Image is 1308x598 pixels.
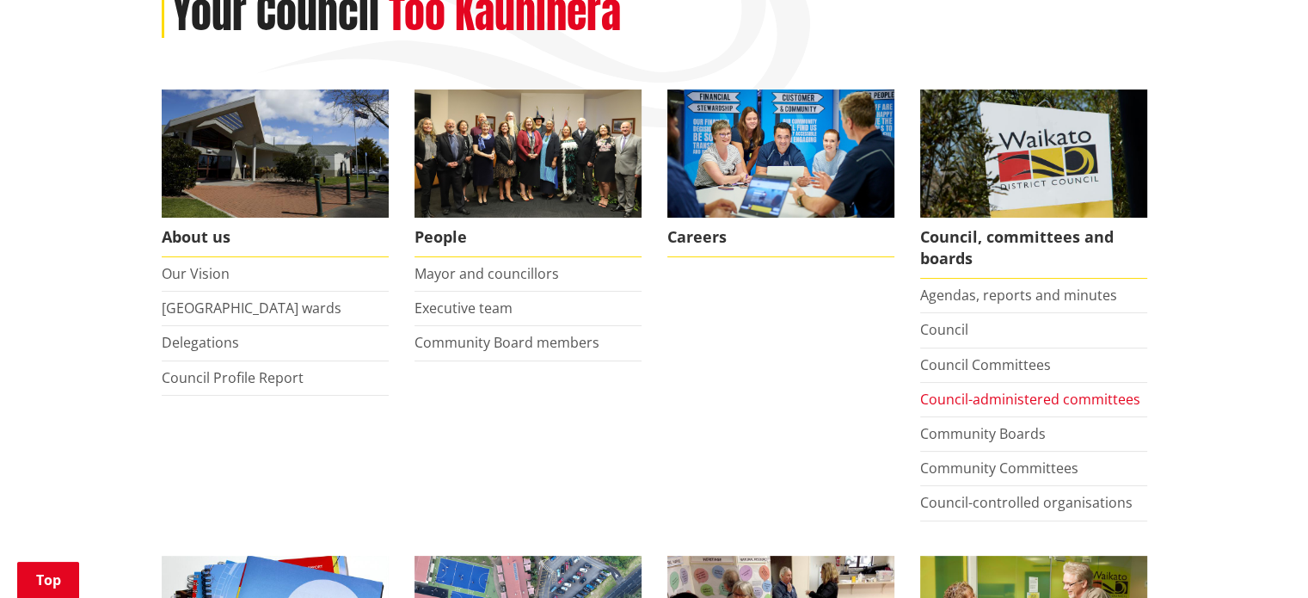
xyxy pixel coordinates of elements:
[920,493,1133,512] a: Council-controlled organisations
[1229,526,1291,588] iframe: Messenger Launcher
[920,286,1117,305] a: Agendas, reports and minutes
[920,390,1140,409] a: Council-administered committees
[667,89,894,257] a: Careers
[920,459,1078,478] a: Community Committees
[920,320,968,339] a: Council
[162,89,389,218] img: WDC Building 0015
[415,264,559,283] a: Mayor and councillors
[920,424,1046,443] a: Community Boards
[17,562,79,598] a: Top
[162,368,304,387] a: Council Profile Report
[162,264,230,283] a: Our Vision
[667,218,894,257] span: Careers
[162,218,389,257] span: About us
[920,218,1147,279] span: Council, committees and boards
[162,299,341,317] a: [GEOGRAPHIC_DATA] wards
[415,218,642,257] span: People
[162,89,389,257] a: WDC Building 0015 About us
[415,333,599,352] a: Community Board members
[920,89,1147,218] img: Waikato-District-Council-sign
[415,89,642,257] a: 2022 Council People
[162,333,239,352] a: Delegations
[415,89,642,218] img: 2022 Council
[920,355,1051,374] a: Council Committees
[415,299,513,317] a: Executive team
[920,89,1147,279] a: Waikato-District-Council-sign Council, committees and boards
[667,89,894,218] img: Office staff in meeting - Career page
